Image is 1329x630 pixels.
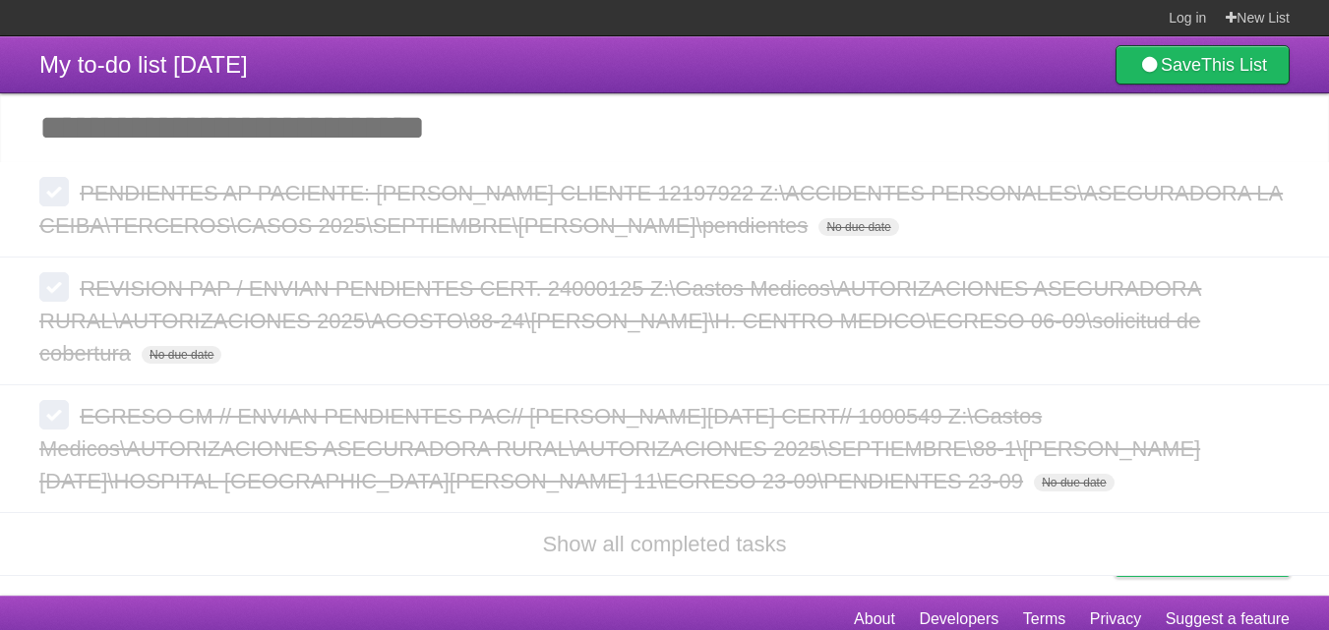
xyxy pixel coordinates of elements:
[1034,474,1114,491] span: No due date
[39,177,69,206] label: Done
[142,346,221,364] span: No due date
[39,400,69,430] label: Done
[1201,55,1267,75] b: This List
[39,272,69,302] label: Done
[818,218,898,236] span: No due date
[542,532,786,556] a: Show all completed tasks
[39,181,1283,238] span: PENDIENTES AP PACIENTE: [PERSON_NAME] CLIENTE 12197922 Z:\ACCIDENTES PERSONALES\ASEGURADORA LA CE...
[39,276,1201,366] span: REVISION PAP / ENVIAN PENDIENTES CERT. 24000125 Z:\Gastos Medicos\AUTORIZACIONES ASEGURADORA RURA...
[1116,45,1290,85] a: SaveThis List
[1157,542,1280,576] span: Buy me a coffee
[39,404,1200,493] span: EGRESO GM // ENVIAN PENDIENTES PAC// [PERSON_NAME][DATE] CERT// 1000549 Z:\Gastos Medicos\AUTORIZ...
[39,51,248,78] span: My to-do list [DATE]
